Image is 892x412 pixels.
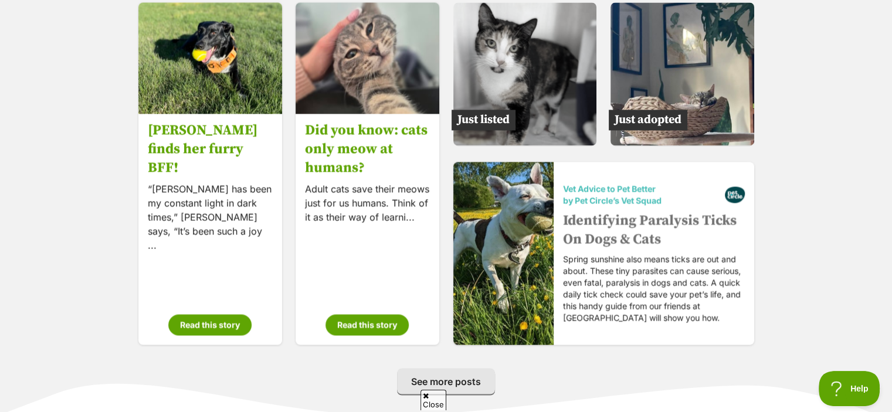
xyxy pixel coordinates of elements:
[453,136,597,148] a: Just listed
[563,183,725,206] span: Vet Advice to Pet Better by Pet Circle’s Vet Squad
[452,110,515,130] span: Just listed
[325,314,409,335] button: Read this story
[148,120,273,176] h3: [PERSON_NAME] finds her furry BFF!
[138,2,282,345] a: Lorne finds her furry BFF! [PERSON_NAME] finds her furry BFF! “[PERSON_NAME] has been my constant...
[611,2,754,146] img: Female Domestic Short Hair (DSH) Cat
[609,110,687,130] span: Just adopted
[420,390,446,410] span: Close
[148,181,273,251] p: “[PERSON_NAME] has been my constant light in dark times,” [PERSON_NAME] says, “It’s been such a j...
[819,371,880,406] iframe: Help Scout Beacon - Open
[296,2,439,345] a: Did you know: cats only meow at humans? Did you know: cats only meow at humans? Adult cats save t...
[305,120,430,176] h3: Did you know: cats only meow at humans?
[563,211,745,248] h3: Identifying Paralysis Ticks On Dogs & Cats
[411,374,481,388] span: See more posts
[453,162,754,345] a: Vet Advice to Pet Better by Pet Circle’s Vet Squad Identifying Paralysis Ticks On Dogs & Cats Spr...
[168,314,252,335] button: Read this story
[453,2,597,146] img: Female Domestic Short Hair (DSH) Cat
[397,368,495,394] a: See more posts
[563,253,745,324] p: Spring sunshine also means ticks are out and about. These tiny parasites can cause serious, even ...
[305,181,430,223] p: Adult cats save their meows just for us humans. Think of it as their way of learni...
